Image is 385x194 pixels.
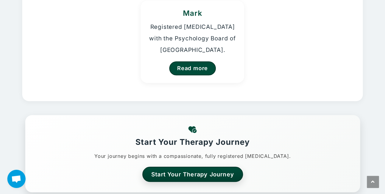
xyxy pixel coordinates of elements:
a: Open chat [7,170,26,188]
h3: Mark [148,8,236,19]
h3: Start Your Therapy Journey [31,137,354,148]
a: Scroll to the top of the page [367,176,379,188]
section: Start Your Therapy Journey [25,115,360,192]
p: Your journey begins with a compassionate, fully registered [MEDICAL_DATA]. [31,151,354,161]
a: Read more about Mark [169,61,216,75]
p: Registered [MEDICAL_DATA] with the Psychology Board of [GEOGRAPHIC_DATA]. [148,21,236,56]
a: Start your therapy journey [142,167,243,182]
